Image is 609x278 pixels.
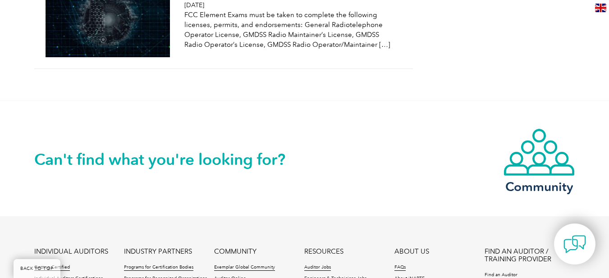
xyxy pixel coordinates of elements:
[394,248,429,255] a: ABOUT US
[503,128,575,177] img: icon-community.webp
[34,248,108,255] a: INDIVIDUAL AUDITORS
[563,233,586,255] img: contact-chat.png
[304,264,331,271] a: Auditor Jobs
[394,264,406,271] a: FAQs
[124,248,192,255] a: INDUSTRY PARTNERS
[124,264,193,271] a: Programs for Certification Bodies
[485,248,575,263] a: FIND AN AUDITOR / TRAINING PROVIDER
[304,248,343,255] a: RESOURCES
[503,181,575,192] h3: Community
[595,4,606,12] img: en
[184,1,204,9] span: [DATE]
[184,10,398,50] p: FCC Element Exams must be taken to complete the following licenses, permits, and endorsements: Ge...
[503,128,575,192] a: Community
[214,248,256,255] a: COMMUNITY
[214,264,275,271] a: Exemplar Global Community
[14,259,60,278] a: BACK TO TOP
[34,152,305,167] h2: Can't find what you're looking for?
